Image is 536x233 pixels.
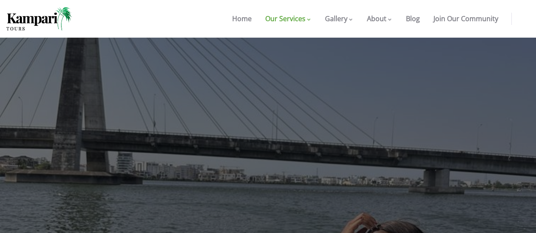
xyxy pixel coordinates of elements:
img: Home [6,7,72,30]
span: About [367,14,386,23]
span: Gallery [325,14,347,23]
span: Join Our Community [433,14,498,23]
span: Blog [406,14,420,23]
span: Home [232,14,252,23]
span: Our Services [265,14,305,23]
